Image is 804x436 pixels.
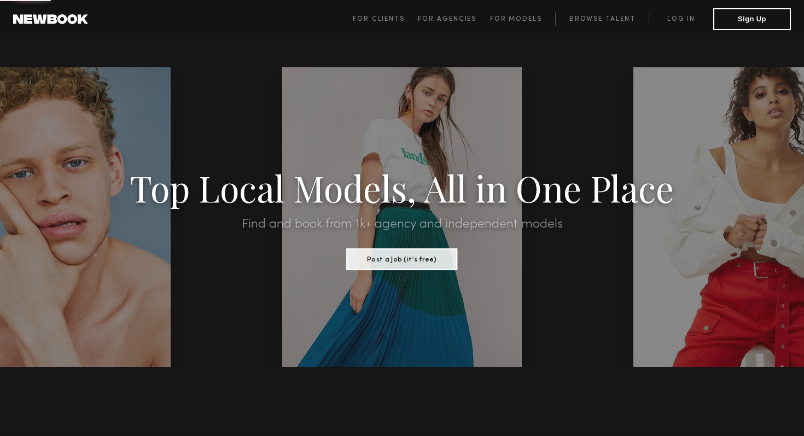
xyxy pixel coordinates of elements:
button: Post a Job (it’s free) [347,248,458,270]
h2: Find and book from 1k+ agency and independent models [60,218,744,231]
a: For Agencies [418,13,490,26]
a: For Clients [353,13,418,26]
a: Log in [649,13,713,26]
span: For Clients [353,16,405,22]
a: For Models [490,13,556,26]
a: Post a Job (it’s free) [347,252,458,264]
h1: Top Local Models, All in One Place [60,171,744,205]
a: Browse Talent [555,13,649,26]
span: For Agencies [418,16,476,22]
span: For Models [490,16,542,22]
button: Sign Up [713,8,791,30]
